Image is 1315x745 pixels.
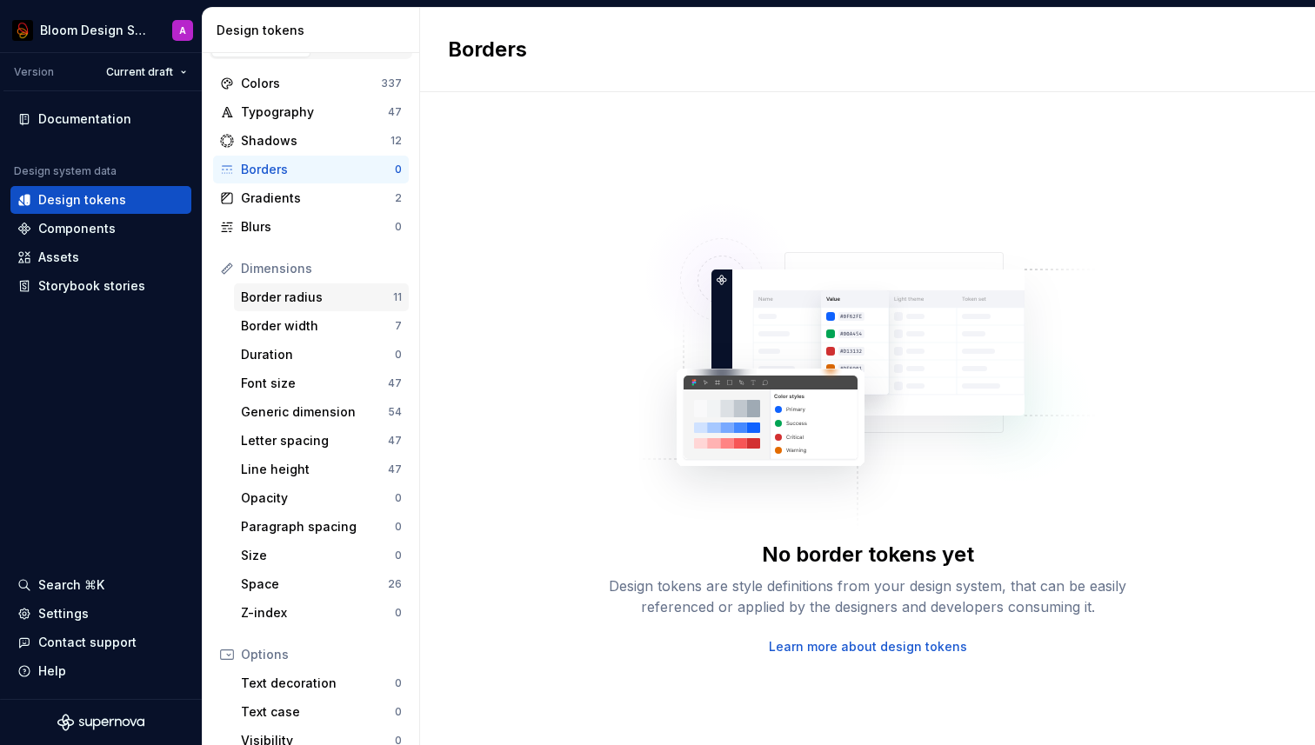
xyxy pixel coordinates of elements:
[38,191,126,209] div: Design tokens
[10,657,191,685] button: Help
[241,346,395,363] div: Duration
[241,575,388,593] div: Space
[388,577,402,591] div: 26
[590,575,1146,617] div: Design tokens are style definitions from your design system, that can be easily referenced or app...
[38,277,145,295] div: Storybook stories
[241,132,390,150] div: Shadows
[241,161,395,178] div: Borders
[234,427,409,455] a: Letter spacing47
[213,184,409,212] a: Gradients2
[234,599,409,627] a: Z-index0
[57,714,144,731] svg: Supernova Logo
[241,489,395,507] div: Opacity
[213,70,409,97] a: Colors337
[38,220,116,237] div: Components
[395,606,402,620] div: 0
[234,698,409,726] a: Text case0
[241,75,381,92] div: Colors
[395,520,402,534] div: 0
[395,191,402,205] div: 2
[10,186,191,214] a: Design tokens
[395,348,402,362] div: 0
[38,662,66,680] div: Help
[10,105,191,133] a: Documentation
[38,634,137,651] div: Contact support
[388,105,402,119] div: 47
[234,283,409,311] a: Border radius11
[106,65,173,79] span: Current draft
[241,260,402,277] div: Dimensions
[217,22,412,39] div: Design tokens
[241,103,388,121] div: Typography
[388,405,402,419] div: 54
[241,190,395,207] div: Gradients
[241,604,395,622] div: Z-index
[241,461,388,478] div: Line height
[234,341,409,369] a: Duration0
[234,484,409,512] a: Opacity0
[388,434,402,448] div: 47
[241,518,395,535] div: Paragraph spacing
[10,571,191,599] button: Search ⌘K
[234,513,409,541] a: Paragraph spacing0
[390,134,402,148] div: 12
[38,110,131,128] div: Documentation
[448,36,527,63] h2: Borders
[234,312,409,340] a: Border width7
[241,646,402,663] div: Options
[12,20,33,41] img: 15fdffcd-51c5-43ea-ac8d-4ab14cc347bb.png
[395,319,402,333] div: 7
[241,432,388,449] div: Letter spacing
[3,11,198,49] button: Bloom Design SystemA
[213,127,409,155] a: Shadows12
[10,600,191,628] a: Settings
[234,542,409,569] a: Size0
[395,549,402,562] div: 0
[241,547,395,564] div: Size
[14,65,54,79] div: Version
[213,98,409,126] a: Typography47
[10,243,191,271] a: Assets
[393,290,402,304] div: 11
[395,163,402,176] div: 0
[98,60,195,84] button: Current draft
[40,22,151,39] div: Bloom Design System
[10,272,191,300] a: Storybook stories
[241,317,395,335] div: Border width
[14,164,117,178] div: Design system data
[395,705,402,719] div: 0
[213,156,409,183] a: Borders0
[769,638,967,655] a: Learn more about design tokens
[241,675,395,692] div: Text decoration
[241,289,393,306] div: Border radius
[234,669,409,697] a: Text decoration0
[10,629,191,656] button: Contact support
[234,456,409,483] a: Line height47
[38,576,104,594] div: Search ⌘K
[762,541,974,569] div: No border tokens yet
[38,605,89,622] div: Settings
[213,213,409,241] a: Blurs0
[388,376,402,390] div: 47
[395,220,402,234] div: 0
[395,676,402,690] div: 0
[10,215,191,243] a: Components
[241,703,395,721] div: Text case
[234,570,409,598] a: Space26
[234,398,409,426] a: Generic dimension54
[241,218,395,236] div: Blurs
[179,23,186,37] div: A
[388,462,402,476] div: 47
[395,491,402,505] div: 0
[38,249,79,266] div: Assets
[381,76,402,90] div: 337
[241,375,388,392] div: Font size
[234,369,409,397] a: Font size47
[241,403,388,421] div: Generic dimension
